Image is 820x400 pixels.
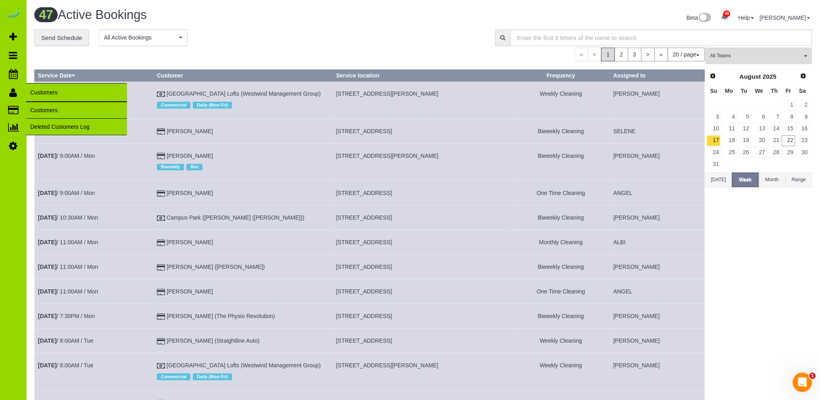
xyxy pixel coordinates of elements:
td: Customer [154,279,333,304]
span: Next [800,73,806,79]
span: Customers [26,83,127,102]
a: 24 [707,147,720,158]
a: 18 [721,135,736,146]
b: [DATE] [38,337,56,344]
span: [STREET_ADDRESS] [336,313,392,319]
span: 49 [723,10,730,17]
span: All Teams [710,52,802,59]
a: [PERSON_NAME] (The Physio Revolution) [167,313,275,319]
a: [DATE]/ 10:30AM / Mon [38,214,98,221]
th: Assigned to [610,70,705,82]
a: 14 [768,123,781,134]
th: Service Date [35,70,154,82]
a: [DATE]/ 7:30PM / Mon [38,313,95,319]
td: Customer [154,181,333,205]
td: Service location [333,304,512,329]
a: [DATE]/ 9:00AM / Mon [38,153,95,159]
i: Check Payment [157,92,165,97]
a: [DATE]/ 8:00AM / Tue [38,337,93,344]
span: [STREET_ADDRESS] [336,214,392,221]
a: [PERSON_NAME] [167,190,213,196]
span: Daily (Mon-Fri) [193,373,232,380]
a: [DATE]/ 11:00AM / Mon [38,288,98,295]
nav: Pagination navigation [574,48,705,61]
a: Customers [26,102,127,118]
a: [DATE]/ 9:00AM / Mon [38,190,95,196]
b: [DATE] [38,362,56,369]
span: Commercial [157,373,190,380]
td: Customer [154,353,333,390]
i: Check Payment [157,216,165,221]
a: 8 [782,111,795,122]
i: Check Payment [157,363,165,369]
th: Customer [154,70,333,82]
td: Frequency [512,279,610,304]
td: Customer [154,143,333,180]
ol: All Teams [705,48,812,60]
a: 20 [751,135,766,146]
span: Saturday [799,88,806,94]
a: [GEOGRAPHIC_DATA] Lofts (Westwind Management Group) [167,90,321,97]
a: 15 [782,123,795,134]
b: [DATE] [38,288,56,295]
button: 20 / page [668,48,705,61]
span: Res [186,164,202,170]
a: 2 [614,48,628,61]
a: [DATE]/ 11:00AM / Mon [38,239,98,245]
a: [PERSON_NAME] ([PERSON_NAME]) [167,264,265,270]
a: > [641,48,655,61]
span: Sunday [710,88,717,94]
td: Frequency [512,230,610,255]
span: [STREET_ADDRESS] [336,190,392,196]
td: Assigned to [610,353,705,390]
td: Customer [154,255,333,279]
td: Service location [333,82,512,119]
a: 22 [782,135,795,146]
td: Assigned to [610,279,705,304]
span: Friday [785,88,791,94]
button: All Teams [705,48,812,64]
a: 27 [751,147,766,158]
a: 3 [628,48,641,61]
a: [PERSON_NAME] [167,128,213,134]
span: [STREET_ADDRESS] [336,264,392,270]
a: 5 [737,111,751,122]
a: 17 [707,135,720,146]
a: Deleted Customers Log [26,119,127,135]
td: Service location [333,329,512,353]
a: Prev [707,71,718,82]
b: [DATE] [38,214,56,221]
td: Service location [333,255,512,279]
a: 11 [721,123,736,134]
td: Frequency [512,119,610,143]
a: Next [797,71,809,82]
td: Service location [333,181,512,205]
a: [PERSON_NAME] [167,153,213,159]
i: Credit Card Payment [157,314,165,320]
td: Frequency [512,329,610,353]
a: 12 [737,123,751,134]
a: 16 [796,123,809,134]
td: Schedule date [35,181,154,205]
td: Frequency [512,304,610,329]
td: Schedule date [35,279,154,304]
td: Schedule date [35,304,154,329]
td: Frequency [512,181,610,205]
b: [DATE] [38,153,56,159]
td: Service location [333,143,512,180]
a: 28 [768,147,781,158]
td: Schedule date [35,255,154,279]
td: Customer [154,119,333,143]
a: [PERSON_NAME] [759,15,810,21]
span: Wednesday [755,88,763,94]
span: All Active Bookings [104,34,177,42]
td: Service location [333,205,512,230]
td: Service location [333,353,512,390]
i: Credit Card Payment [157,153,165,159]
td: Frequency [512,205,610,230]
button: [DATE] [705,172,732,187]
span: Tuesday [741,88,747,94]
button: Range [785,172,812,187]
h1: Active Bookings [34,8,417,22]
td: Assigned to [610,82,705,119]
